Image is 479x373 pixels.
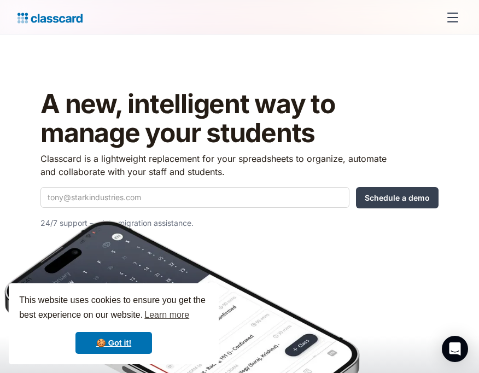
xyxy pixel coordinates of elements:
[40,217,388,230] p: 24/7 support — data migration assistance.
[356,187,439,208] input: Schedule a demo
[40,152,388,178] p: Classcard is a lightweight replacement for your spreadsheets to organize, automate and collaborat...
[17,10,83,25] a: Logo
[143,307,191,323] a: learn more about cookies
[40,187,349,208] input: tony@starkindustries.com
[19,294,208,323] span: This website uses cookies to ensure you get the best experience on our website.
[40,90,439,148] h1: A new, intelligent way to manage your students
[442,336,468,362] div: Open Intercom Messenger
[40,187,439,208] form: Quick Demo Form
[440,4,462,31] div: menu
[9,283,219,364] div: cookieconsent
[75,332,152,354] a: dismiss cookie message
